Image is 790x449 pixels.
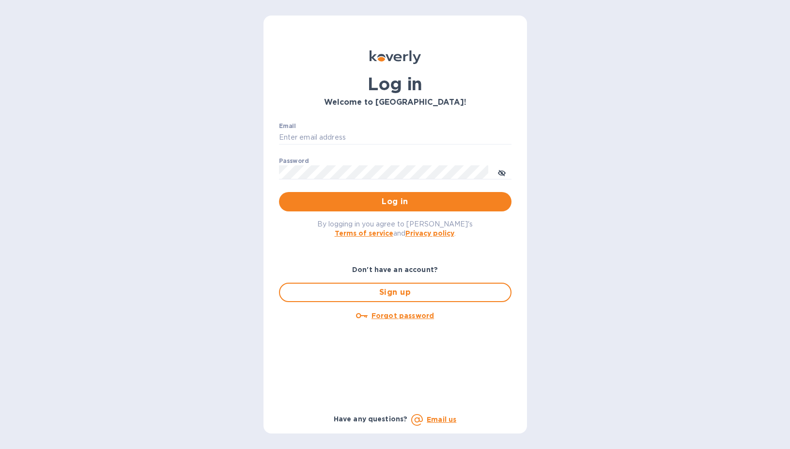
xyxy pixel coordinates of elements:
input: Enter email address [279,130,511,145]
b: Have any questions? [334,415,408,423]
span: By logging in you agree to [PERSON_NAME]'s and . [317,220,473,237]
label: Password [279,158,309,164]
u: Forgot password [372,312,434,320]
label: Email [279,123,296,129]
a: Email us [427,416,456,423]
span: Log in [287,196,504,208]
h3: Welcome to [GEOGRAPHIC_DATA]! [279,98,511,107]
a: Privacy policy [405,229,454,237]
button: toggle password visibility [492,162,511,182]
button: Sign up [279,283,511,302]
b: Don't have an account? [352,266,438,273]
span: Sign up [288,287,503,298]
img: Koverly [370,50,421,64]
a: Terms of service [335,229,393,237]
button: Log in [279,192,511,211]
h1: Log in [279,74,511,94]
